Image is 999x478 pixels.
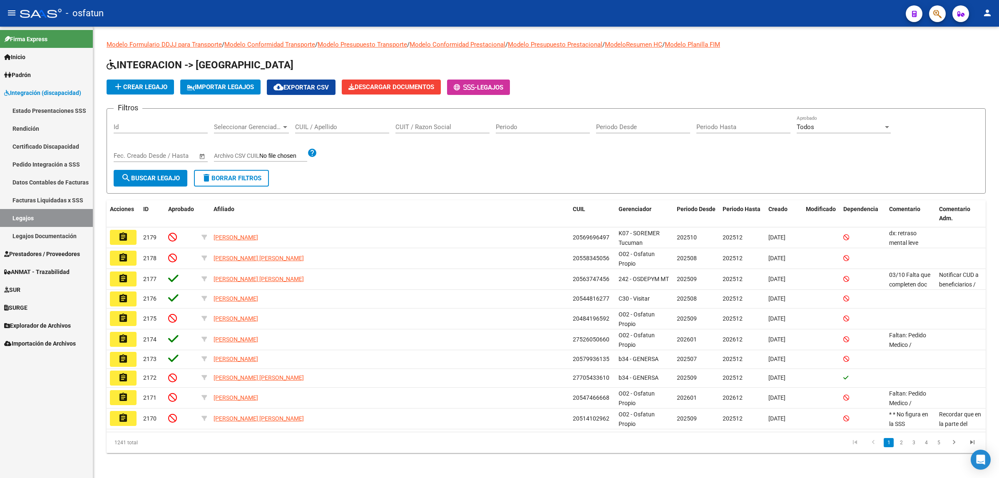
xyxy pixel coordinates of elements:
[677,315,697,322] span: 202509
[907,436,920,450] li: page 3
[107,40,986,453] div: / / / / / /
[508,41,602,48] a: Modelo Presupuesto Prestacional
[884,438,894,447] a: 1
[318,41,407,48] a: Modelo Presupuesto Transporte
[107,59,293,71] span: INTEGRACION -> [GEOGRAPHIC_DATA]
[573,374,609,381] span: 27705433610
[143,315,157,322] span: 2175
[865,438,881,447] a: go to previous page
[143,255,157,261] span: 2178
[477,84,503,91] span: Legajos
[677,255,697,261] span: 202508
[889,411,928,427] span: * * No figura en la SSS
[803,200,840,228] datatable-header-cell: Modificado
[113,82,123,92] mat-icon: add
[198,152,207,161] button: Open calendar
[410,41,505,48] a: Modelo Conformidad Prestacional
[889,230,918,246] span: dx: retraso mental leve
[768,206,788,212] span: Creado
[214,356,258,362] span: [PERSON_NAME]
[939,206,970,222] span: Comentario Adm.
[920,436,932,450] li: page 4
[946,438,962,447] a: go to next page
[118,413,128,423] mat-icon: assignment
[615,200,673,228] datatable-header-cell: Gerenciador
[214,336,258,343] span: [PERSON_NAME]
[619,311,655,327] span: O02 - Osfatun Propio
[454,84,477,91] span: -
[971,450,991,470] div: Open Intercom Messenger
[573,336,609,343] span: 27526050660
[4,321,71,330] span: Explorador de Archivos
[307,148,317,158] mat-icon: help
[4,52,25,62] span: Inicio
[569,200,615,228] datatable-header-cell: CUIL
[214,295,258,302] span: [PERSON_NAME]
[107,41,222,48] a: Modelo Formulario DDJJ para Transporte
[118,253,128,263] mat-icon: assignment
[114,152,147,159] input: Fecha inicio
[573,356,609,362] span: 20579936135
[723,234,743,241] span: 202512
[273,84,329,91] span: Exportar CSV
[121,174,180,182] span: Buscar Legajo
[619,411,655,427] span: O02 - Osfatun Propio
[66,4,104,22] span: - osfatun
[806,206,836,212] span: Modificado
[214,206,234,212] span: Afiliado
[143,206,149,212] span: ID
[201,173,211,183] mat-icon: delete
[723,276,743,282] span: 202512
[214,415,304,422] span: [PERSON_NAME] [PERSON_NAME]
[573,394,609,401] span: 20547466668
[677,276,697,282] span: 202509
[165,200,198,228] datatable-header-cell: Aprobado
[143,276,157,282] span: 2177
[619,295,650,302] span: C30 - Visitar
[447,80,510,95] button: -Legajos
[619,356,659,362] span: b34 - GENERSA
[201,174,261,182] span: Borrar Filtros
[143,394,157,401] span: 2171
[619,230,660,246] span: K07 - SOREMER Tucuman
[619,374,659,381] span: b34 - GENERSA
[224,41,315,48] a: Modelo Conformidad Transporte
[768,336,785,343] span: [DATE]
[155,152,195,159] input: Fecha fin
[4,267,70,276] span: ANMAT - Trazabilidad
[143,336,157,343] span: 2174
[719,200,765,228] datatable-header-cell: Periodo Hasta
[143,234,157,241] span: 2179
[982,8,992,18] mat-icon: person
[677,336,697,343] span: 202601
[214,394,258,401] span: [PERSON_NAME]
[889,271,930,335] span: 03/10 Falta que completen doc faltante de Fono. 07/10 cargo la prestación de fono
[107,432,281,453] div: 1241 total
[342,80,441,95] button: Descargar Documentos
[768,234,785,241] span: [DATE]
[348,83,434,91] span: Descargar Documentos
[118,294,128,304] mat-icon: assignment
[723,394,743,401] span: 202612
[843,206,878,212] span: Dependencia
[619,251,655,267] span: O02 - Osfatun Propio
[121,173,131,183] mat-icon: search
[889,332,929,414] span: Faltan: Pedido Medico / Formularios / Pedidos Medicos Prepuestos / Informe evolutivo / Plan de ab...
[107,80,174,95] button: Crear Legajo
[665,41,720,48] a: Modelo Planilla FIM
[143,295,157,302] span: 2176
[886,200,936,228] datatable-header-cell: Comentario
[4,88,81,97] span: Integración (discapacidad)
[573,415,609,422] span: 20514102962
[118,392,128,402] mat-icon: assignment
[847,438,863,447] a: go to first page
[619,206,651,212] span: Gerenciador
[118,313,128,323] mat-icon: assignment
[677,356,697,362] span: 202507
[110,206,134,212] span: Acciones
[677,394,697,401] span: 202601
[677,234,697,241] span: 202510
[4,303,27,312] span: SURGE
[113,83,167,91] span: Crear Legajo
[180,80,261,95] button: IMPORTAR LEGAJOS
